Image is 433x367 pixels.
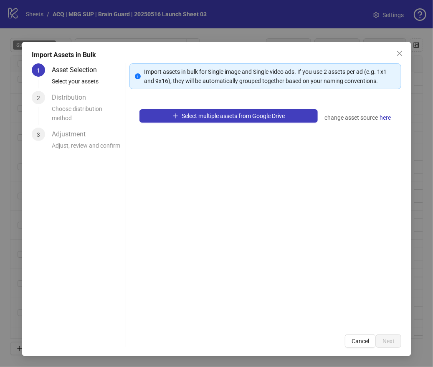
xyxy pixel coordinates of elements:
[345,334,376,348] button: Cancel
[172,113,178,119] span: plus
[393,47,406,60] button: Close
[52,91,93,104] div: Distribution
[52,104,122,128] div: Choose distribution method
[139,109,318,123] button: Select multiple assets from Google Drive
[52,141,122,155] div: Adjust, review and confirm
[182,113,285,119] span: Select multiple assets from Google Drive
[37,131,40,138] span: 3
[380,113,391,122] span: here
[376,334,401,348] button: Next
[52,128,92,141] div: Adjustment
[37,67,40,74] span: 1
[52,63,104,77] div: Asset Selection
[396,50,403,57] span: close
[352,338,369,344] span: Cancel
[52,77,122,91] div: Select your assets
[324,113,391,123] div: change asset source
[37,95,40,101] span: 2
[135,73,141,79] span: info-circle
[32,50,401,60] div: Import Assets in Bulk
[144,67,396,85] div: Import assets in bulk for Single image and Single video ads. If you use 2 assets per ad (e.g. 1x1...
[379,113,391,123] a: here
